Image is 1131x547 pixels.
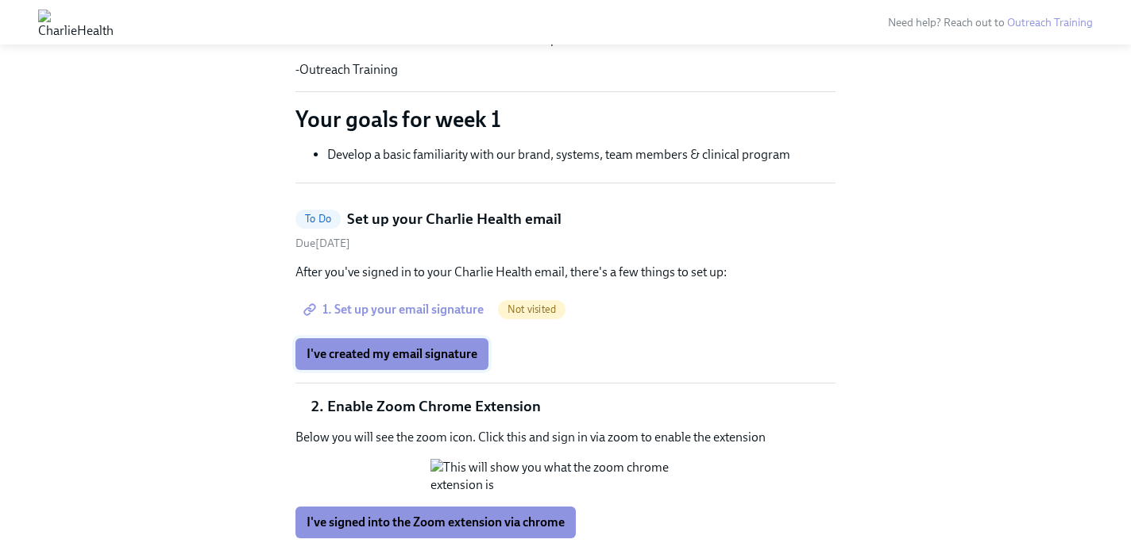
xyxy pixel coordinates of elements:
span: Not visited [498,303,565,315]
p: After you've signed in to your Charlie Health email, there's a few things to set up: [295,264,836,281]
li: Develop a basic familiarity with our brand, systems, team members & clinical program [327,146,836,164]
li: Enable Zoom Chrome Extension [327,396,836,417]
a: Outreach Training [1007,16,1093,29]
img: CharlieHealth [38,10,114,35]
span: Need help? Reach out to [888,16,1093,29]
h5: Set up your Charlie Health email [347,209,562,229]
span: I've created my email signature [307,346,477,362]
span: To Do [295,213,341,225]
p: Your goals for week 1 [295,105,836,133]
p: Below you will see the zoom icon. Click this and sign in via zoom to enable the extension [295,429,836,446]
a: 1. Set up your email signature [295,294,495,326]
button: I've signed into the Zoom extension via chrome [295,507,576,538]
span: Tuesday, September 9th 2025, 10:00 am [295,237,350,250]
a: To DoSet up your Charlie Health emailDue[DATE] [295,209,836,251]
span: 1. Set up your email signature [307,302,484,318]
button: Zoom image [430,459,701,494]
p: -Outreach Training [295,61,836,79]
button: I've created my email signature [295,338,488,370]
span: I've signed into the Zoom extension via chrome [307,514,565,530]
